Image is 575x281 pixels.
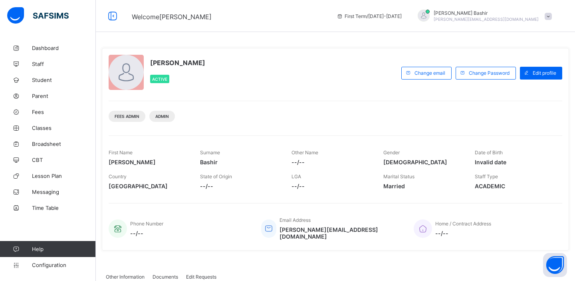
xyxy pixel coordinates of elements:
[32,205,96,211] span: Time Table
[32,262,95,268] span: Configuration
[32,45,96,51] span: Dashboard
[153,274,178,280] span: Documents
[280,226,402,240] span: [PERSON_NAME][EMAIL_ADDRESS][DOMAIN_NAME]
[32,157,96,163] span: CBT
[414,70,445,76] span: Change email
[109,149,133,155] span: First Name
[200,149,220,155] span: Surname
[291,183,371,189] span: --/--
[469,70,510,76] span: Change Password
[150,59,205,67] span: [PERSON_NAME]
[475,149,503,155] span: Date of Birth
[132,13,212,21] span: Welcome [PERSON_NAME]
[115,114,139,119] span: Fees Admin
[543,253,567,277] button: Open asap
[7,7,69,24] img: safsims
[32,109,96,115] span: Fees
[32,173,96,179] span: Lesson Plan
[152,77,167,82] span: Active
[130,230,163,237] span: --/--
[109,159,188,165] span: [PERSON_NAME]
[200,159,280,165] span: Bashir
[32,61,96,67] span: Staff
[383,183,463,189] span: Married
[109,173,127,179] span: Country
[383,159,463,165] span: [DEMOGRAPHIC_DATA]
[32,77,96,83] span: Student
[291,159,371,165] span: --/--
[106,274,145,280] span: Other Information
[155,114,169,119] span: Admin
[533,70,556,76] span: Edit profile
[291,149,318,155] span: Other Name
[32,141,96,147] span: Broadsheet
[186,274,216,280] span: Edit Requests
[435,230,491,237] span: --/--
[475,183,554,189] span: ACADEMIC
[383,173,414,179] span: Marital Status
[434,10,539,16] span: [PERSON_NAME] Bashir
[475,173,498,179] span: Staff Type
[32,93,96,99] span: Parent
[130,221,163,227] span: Phone Number
[291,173,301,179] span: LGA
[410,10,556,23] div: HamidBashir
[200,173,232,179] span: State of Origin
[280,217,311,223] span: Email Address
[32,189,96,195] span: Messaging
[435,221,491,227] span: Home / Contract Address
[383,149,400,155] span: Gender
[200,183,280,189] span: --/--
[109,183,188,189] span: [GEOGRAPHIC_DATA]
[337,13,402,19] span: session/term information
[475,159,554,165] span: Invalid date
[32,125,96,131] span: Classes
[32,246,95,252] span: Help
[434,17,539,22] span: [PERSON_NAME][EMAIL_ADDRESS][DOMAIN_NAME]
